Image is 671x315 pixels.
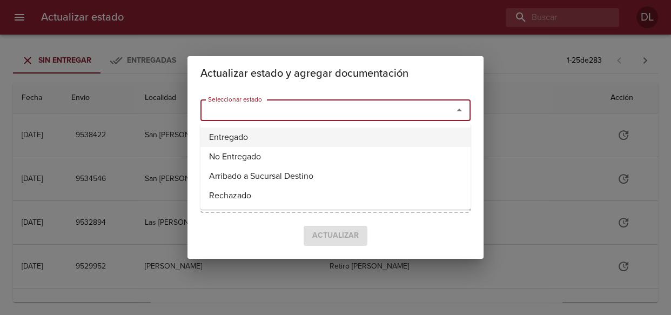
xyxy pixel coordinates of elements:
[200,128,471,147] li: Entregado
[304,226,367,246] span: Seleccione un estado para confirmar
[452,103,467,118] button: Close
[200,186,471,205] li: Rechazado
[200,166,471,186] li: Arribado a Sucursal Destino
[200,65,471,82] h2: Actualizar estado y agregar documentación
[200,147,471,166] li: No Entregado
